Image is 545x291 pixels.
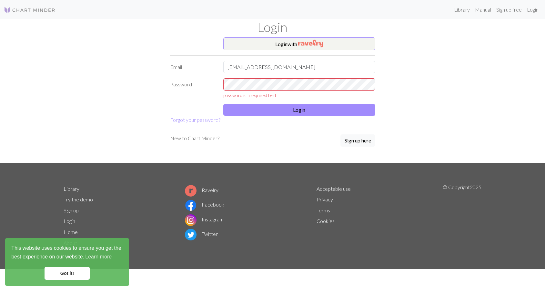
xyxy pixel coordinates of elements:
[185,185,197,197] img: Ravelry logo
[166,61,219,73] label: Email
[185,229,197,240] img: Twitter logo
[223,104,375,116] button: Login
[317,186,351,192] a: Acceptable use
[340,134,375,147] button: Sign up here
[472,3,494,16] a: Manual
[524,3,541,16] a: Login
[64,186,79,192] a: Library
[64,207,79,213] a: Sign up
[317,196,333,202] a: Privacy
[64,218,75,224] a: Login
[4,6,56,14] img: Logo
[185,201,224,208] a: Facebook
[443,183,481,248] p: © Copyright 2025
[223,92,375,99] div: password is a required field
[223,37,375,50] button: Loginwith
[45,267,90,280] a: dismiss cookie message
[64,229,78,235] a: Home
[185,199,197,211] img: Facebook logo
[11,244,123,262] span: This website uses cookies to ensure you get the best experience on our website.
[185,187,218,193] a: Ravelry
[64,196,93,202] a: Try the demo
[166,78,219,99] label: Password
[317,218,335,224] a: Cookies
[298,40,323,47] img: Ravelry
[451,3,472,16] a: Library
[170,134,219,142] p: New to Chart Minder?
[5,238,129,286] div: cookieconsent
[494,3,524,16] a: Sign up free
[185,231,218,237] a: Twitter
[84,252,113,262] a: learn more about cookies
[170,117,220,123] a: Forgot your password?
[185,214,197,226] img: Instagram logo
[317,207,330,213] a: Terms
[185,216,224,222] a: Instagram
[60,19,486,35] h1: Login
